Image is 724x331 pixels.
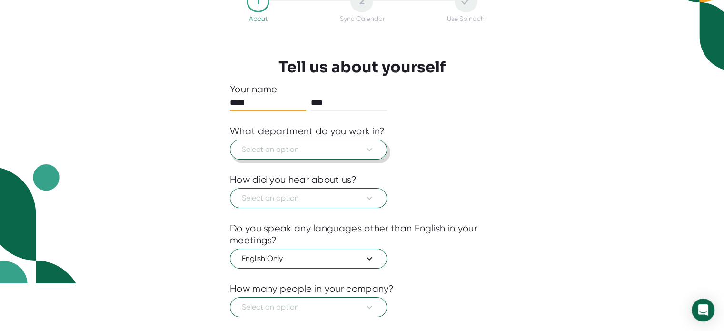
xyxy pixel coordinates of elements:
[692,299,714,321] div: Open Intercom Messenger
[230,125,385,137] div: What department do you work in?
[339,15,384,22] div: Sync Calendar
[230,222,494,246] div: Do you speak any languages other than English in your meetings?
[242,253,375,264] span: English Only
[230,283,394,295] div: How many people in your company?
[230,174,357,186] div: How did you hear about us?
[230,188,387,208] button: Select an option
[242,144,375,155] span: Select an option
[278,58,446,76] h3: Tell us about yourself
[447,15,485,22] div: Use Spinach
[242,192,375,204] span: Select an option
[242,301,375,313] span: Select an option
[249,15,268,22] div: About
[230,249,387,269] button: English Only
[230,297,387,317] button: Select an option
[230,140,387,160] button: Select an option
[230,83,494,95] div: Your name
